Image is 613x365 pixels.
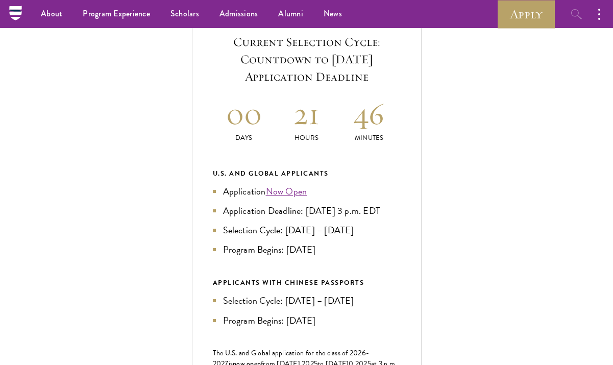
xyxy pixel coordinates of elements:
[338,94,401,133] h2: 46
[213,242,401,257] li: Program Begins: [DATE]
[213,133,276,143] p: Days
[362,348,366,358] span: 6
[213,294,401,308] li: Selection Cycle: [DATE] – [DATE]
[338,133,401,143] p: Minutes
[213,33,401,85] h5: Current Selection Cycle: Countdown to [DATE] Application Deadline
[275,94,338,133] h2: 21
[213,313,401,328] li: Program Begins: [DATE]
[213,348,362,358] span: The U.S. and Global application for the class of 202
[213,277,401,288] div: APPLICANTS WITH CHINESE PASSPORTS
[213,223,401,237] li: Selection Cycle: [DATE] – [DATE]
[266,184,307,198] a: Now Open
[213,168,401,179] div: U.S. and Global Applicants
[213,184,401,199] li: Application
[275,133,338,143] p: Hours
[213,94,276,133] h2: 00
[213,204,401,218] li: Application Deadline: [DATE] 3 p.m. EDT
